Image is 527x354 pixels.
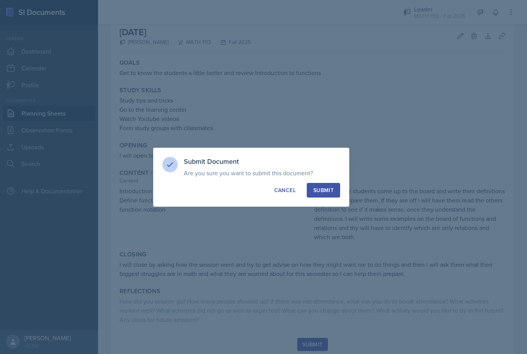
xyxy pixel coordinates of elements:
p: Are you sure you want to submit this document? [184,169,340,177]
div: Submit [313,186,334,194]
button: Submit [307,183,340,197]
div: Cancel [274,186,296,194]
h3: Submit Document [184,157,340,166]
button: Cancel [268,183,302,197]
